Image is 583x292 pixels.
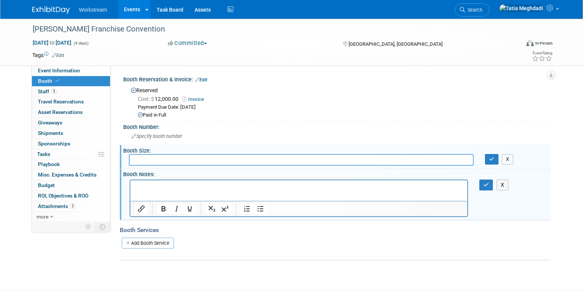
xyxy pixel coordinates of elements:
div: Booth Services [120,226,551,234]
div: Booth Notes: [123,169,551,178]
a: Add Booth Service [122,238,174,249]
div: Reserved [129,85,545,119]
span: Tasks [37,151,50,157]
button: Italic [170,204,183,214]
span: Attachments [38,203,76,209]
div: Booth Reservation & Invoice: [123,74,551,84]
iframe: Rich Text Area [130,180,467,201]
span: [DATE] [DATE] [32,39,72,46]
span: 3 [51,88,57,94]
div: Event Rating [532,51,552,55]
button: X [502,154,514,165]
a: Sponsorships [32,139,110,149]
span: [GEOGRAPHIC_DATA], [GEOGRAPHIC_DATA] [349,41,443,47]
div: Paid in Full [138,112,545,119]
div: [PERSON_NAME] Franchise Convention [30,22,508,36]
td: Toggle Event Tabs [95,222,110,232]
span: Search [465,7,482,13]
button: Bold [157,204,170,214]
a: more [32,212,110,222]
span: Playbook [38,161,60,167]
span: Misc. Expenses & Credits [38,172,97,178]
a: Budget [32,180,110,190]
button: Underline [183,204,196,214]
a: Playbook [32,159,110,169]
a: Giveaways [32,118,110,128]
a: Invoice [183,96,208,102]
div: Booth Number: [123,121,551,131]
span: Giveaways [38,120,62,126]
span: (4 days) [73,41,89,46]
img: Tatia Meghdadi [499,4,544,12]
button: Subscript [205,204,218,214]
span: Budget [38,182,55,188]
span: Specify booth number [131,133,182,139]
div: In-Person [535,40,553,46]
a: Shipments [32,128,110,138]
button: Superscript [219,204,231,214]
i: Booth reservation complete [56,79,59,83]
div: Event Format [475,39,553,50]
button: Bullet list [254,204,267,214]
a: Staff3 [32,87,110,97]
span: 12,000.00 [138,96,181,102]
a: Misc. Expenses & Credits [32,170,110,180]
span: ROI, Objectives & ROO [38,193,88,199]
span: Sponsorships [38,141,70,147]
td: Personalize Event Tab Strip [82,222,95,232]
img: Format-Inperson.png [526,40,534,46]
a: ROI, Objectives & ROO [32,191,110,201]
span: Travel Reservations [38,99,84,105]
div: Booth Size: [123,145,551,154]
span: Shipments [38,130,63,136]
button: X [497,180,509,190]
img: ExhibitDay [32,6,70,14]
span: Booth [38,78,61,84]
a: Asset Reservations [32,107,110,117]
span: Workstream [79,7,107,13]
span: more [36,214,48,220]
a: Booth [32,76,110,86]
a: Edit [195,77,207,82]
span: 2 [70,203,76,209]
span: Asset Reservations [38,109,83,115]
button: Numbered list [241,204,254,214]
button: Committed [165,39,210,47]
div: Payment Due Date: [DATE] [138,104,545,111]
span: Event Information [38,67,80,73]
a: Attachments2 [32,201,110,211]
span: to [48,40,56,46]
button: Insert/edit link [135,204,148,214]
a: Edit [52,53,64,58]
a: Event Information [32,66,110,76]
a: Search [455,3,489,16]
span: Cost: $ [138,96,155,102]
a: Tasks [32,149,110,159]
a: Travel Reservations [32,97,110,107]
td: Tags [32,51,64,59]
span: Staff [38,88,57,94]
